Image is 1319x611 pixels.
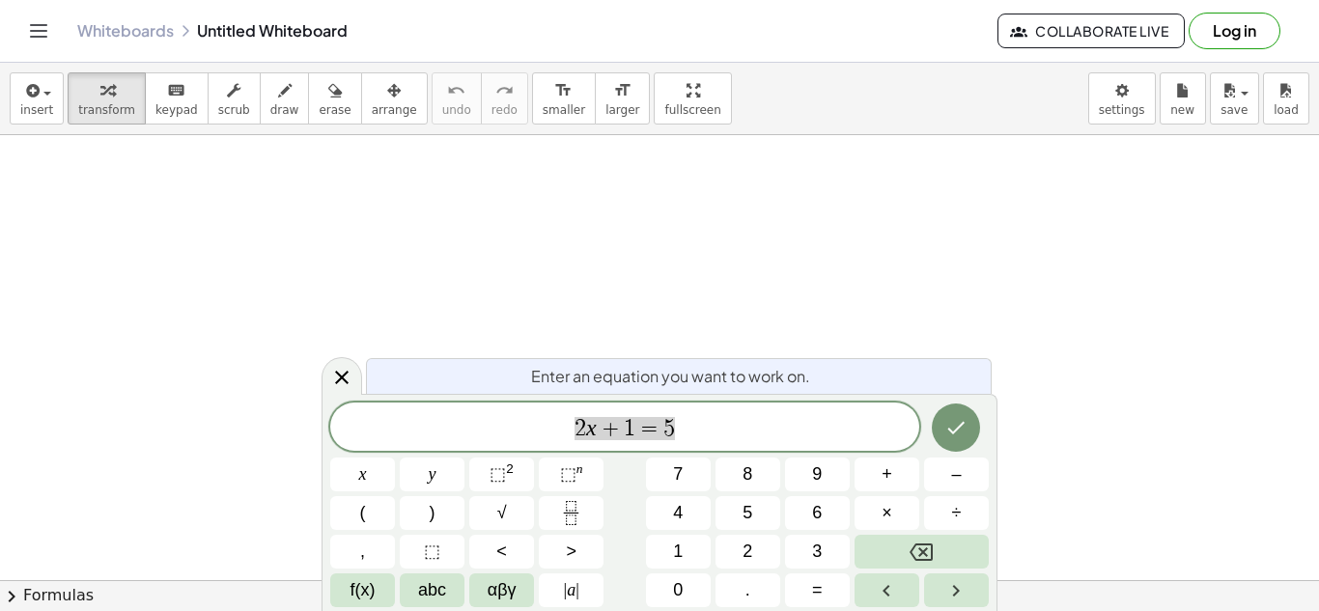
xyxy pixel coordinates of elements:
[418,577,446,603] span: abc
[812,539,822,565] span: 3
[447,79,465,102] i: undo
[924,458,989,491] button: Minus
[218,103,250,117] span: scrub
[360,539,365,565] span: ,
[812,577,823,603] span: =
[77,21,174,41] a: Whiteboards
[716,496,780,530] button: 5
[543,103,585,117] span: smaller
[361,72,428,125] button: arrange
[812,500,822,526] span: 6
[855,496,919,530] button: Times
[400,573,464,607] button: Alphabet
[490,464,506,484] span: ⬚
[1088,72,1156,125] button: settings
[539,573,603,607] button: Absolute value
[400,496,464,530] button: )
[1014,22,1168,40] span: Collaborate Live
[1189,13,1280,49] button: Log in
[646,573,711,607] button: 0
[23,15,54,46] button: Toggle navigation
[716,458,780,491] button: 8
[855,535,989,569] button: Backspace
[613,79,631,102] i: format_size
[145,72,209,125] button: keyboardkeypad
[952,500,962,526] span: ÷
[1210,72,1259,125] button: save
[716,535,780,569] button: 2
[812,461,822,487] span: 9
[855,573,919,607] button: Left arrow
[488,577,517,603] span: αβγ
[646,496,711,530] button: 4
[785,573,850,607] button: Equals
[442,103,471,117] span: undo
[605,103,639,117] span: larger
[351,577,376,603] span: f(x)
[1221,103,1248,117] span: save
[360,500,366,526] span: (
[495,79,514,102] i: redo
[497,500,507,526] span: √
[576,461,583,476] sup: n
[743,461,752,487] span: 8
[155,103,198,117] span: keypad
[20,103,53,117] span: insert
[595,72,650,125] button: format_sizelarger
[167,79,185,102] i: keyboard
[469,573,534,607] button: Greek alphabet
[575,580,579,599] span: |
[745,577,750,603] span: .
[469,496,534,530] button: Square root
[539,535,603,569] button: Greater than
[308,72,361,125] button: erase
[432,72,482,125] button: undoundo
[330,535,395,569] button: ,
[673,577,683,603] span: 0
[359,461,367,487] span: x
[1263,72,1309,125] button: load
[597,417,625,440] span: +
[330,573,395,607] button: Functions
[785,535,850,569] button: 3
[491,103,518,117] span: redo
[564,577,579,603] span: a
[554,79,573,102] i: format_size
[506,461,514,476] sup: 2
[1099,103,1145,117] span: settings
[330,458,395,491] button: x
[951,461,961,487] span: –
[924,573,989,607] button: Right arrow
[78,103,135,117] span: transform
[663,417,675,440] span: 5
[586,415,597,440] var: x
[539,496,603,530] button: Fraction
[743,539,752,565] span: 2
[855,458,919,491] button: Plus
[743,500,752,526] span: 5
[646,535,711,569] button: 1
[330,496,395,530] button: (
[673,461,683,487] span: 7
[785,458,850,491] button: 9
[208,72,261,125] button: scrub
[654,72,731,125] button: fullscreen
[424,539,440,565] span: ⬚
[469,458,534,491] button: Squared
[785,496,850,530] button: 6
[664,103,720,117] span: fullscreen
[564,580,568,599] span: |
[429,461,436,487] span: y
[882,461,892,487] span: +
[469,535,534,569] button: Less than
[997,14,1185,48] button: Collaborate Live
[635,417,663,440] span: =
[716,573,780,607] button: .
[539,458,603,491] button: Superscript
[932,403,980,452] button: Done
[566,539,576,565] span: >
[673,500,683,526] span: 4
[882,500,892,526] span: ×
[372,103,417,117] span: arrange
[270,103,299,117] span: draw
